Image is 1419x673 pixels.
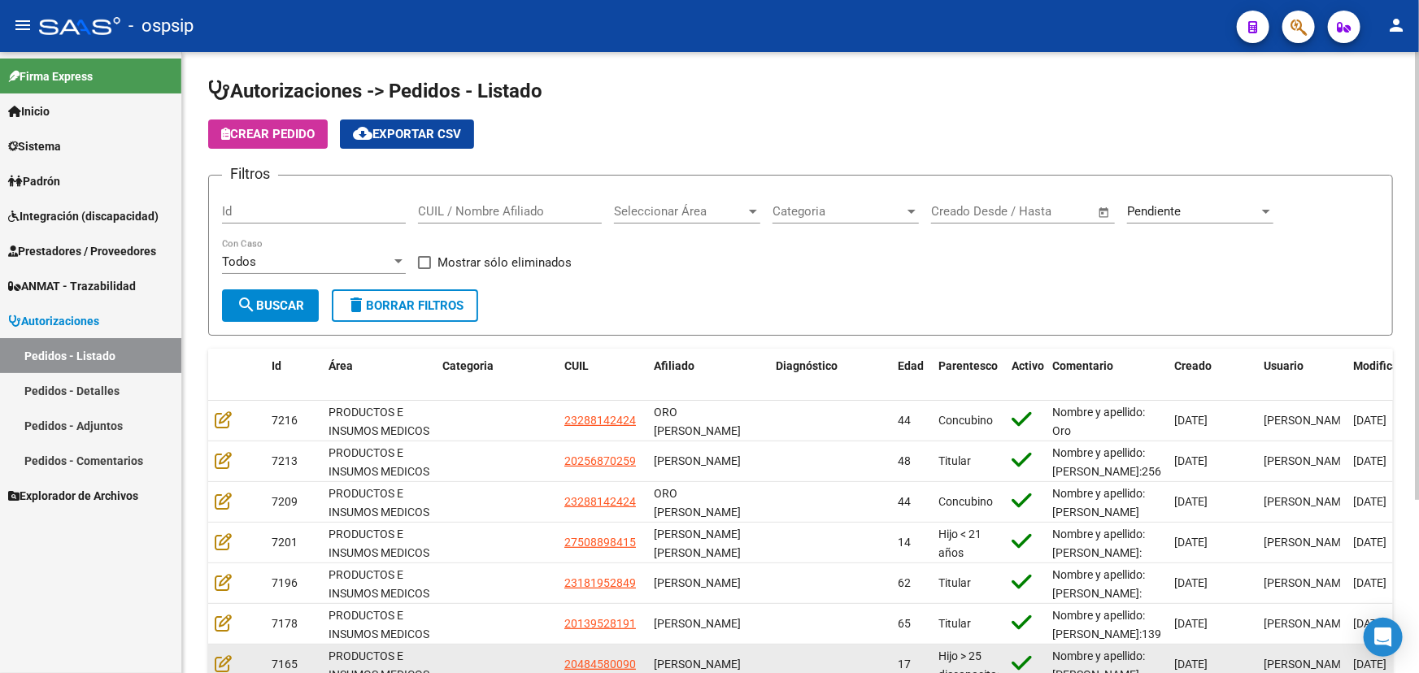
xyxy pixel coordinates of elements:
[1174,658,1208,671] span: [DATE]
[442,359,494,372] span: Categoria
[8,172,60,190] span: Padrón
[1174,359,1212,372] span: Creado
[938,617,971,630] span: Titular
[654,617,741,630] span: [PERSON_NAME]
[272,414,298,427] span: 7216
[1264,617,1351,630] span: [PERSON_NAME]
[654,576,741,589] span: [PERSON_NAME]
[654,359,694,372] span: Afiliado
[1095,203,1114,222] button: Open calendar
[1174,495,1208,508] span: [DATE]
[208,119,328,149] button: Crear Pedido
[272,536,298,549] span: 7201
[1127,204,1181,219] span: Pendiente
[1364,618,1403,657] div: Open Intercom Messenger
[8,312,99,330] span: Autorizaciones
[221,127,315,141] span: Crear Pedido
[1264,536,1351,549] span: [PERSON_NAME]
[1174,536,1208,549] span: [DATE]
[938,414,993,427] span: Concubino
[1052,406,1194,548] span: Nombre y apellido: Oro [PERSON_NAME]:28814242 Paciente internada en el Sanatorio San [PERSON_NAME...
[1052,487,1149,648] span: Nombre y apellido: [PERSON_NAME] Dni:28814242 Paciente internada en el Sanatorio San [PERSON_NAME...
[898,495,911,508] span: 44
[898,359,924,372] span: Edad
[1012,204,1090,219] input: Fecha fin
[938,576,971,589] span: Titular
[208,80,542,102] span: Autorizaciones -> Pedidos - Listado
[1174,576,1208,589] span: [DATE]
[614,204,746,219] span: Seleccionar Área
[1264,414,1351,427] span: [PERSON_NAME]
[1353,536,1386,549] span: [DATE]
[272,495,298,508] span: 7209
[564,576,636,589] span: 23181952849
[898,536,911,549] span: 14
[1168,349,1257,402] datatable-header-cell: Creado
[8,67,93,85] span: Firma Express
[1052,359,1113,372] span: Comentario
[272,359,281,372] span: Id
[8,207,159,225] span: Integración (discapacidad)
[128,8,194,44] span: - ospsip
[322,349,436,402] datatable-header-cell: Área
[329,446,429,478] span: PRODUCTOS E INSUMOS MEDICOS
[1353,454,1386,467] span: [DATE]
[1052,446,1194,607] span: Nombre y apellido: [PERSON_NAME]:25687025 Dirección: [STREET_ADDRESS][PERSON_NAME] Teléfono Mio [...
[931,204,997,219] input: Fecha inicio
[564,359,589,372] span: CUIL
[353,124,372,143] mat-icon: cloud_download
[932,349,1005,402] datatable-header-cell: Parentesco
[654,528,741,559] span: [PERSON_NAME] [PERSON_NAME]
[346,298,464,313] span: Borrar Filtros
[1353,658,1386,671] span: [DATE]
[1174,414,1208,427] span: [DATE]
[1386,15,1406,35] mat-icon: person
[8,242,156,260] span: Prestadores / Proveedores
[1264,454,1351,467] span: [PERSON_NAME]
[654,487,741,519] span: ORO [PERSON_NAME]
[8,137,61,155] span: Sistema
[654,454,741,467] span: [PERSON_NAME]
[898,414,911,427] span: 44
[8,102,50,120] span: Inicio
[222,254,256,269] span: Todos
[329,528,429,559] span: PRODUCTOS E INSUMOS MEDICOS
[558,349,647,402] datatable-header-cell: CUIL
[272,576,298,589] span: 7196
[938,359,998,372] span: Parentesco
[1005,349,1046,402] datatable-header-cell: Activo
[769,349,891,402] datatable-header-cell: Diagnóstico
[1174,454,1208,467] span: [DATE]
[437,253,572,272] span: Mostrar sólo eliminados
[1264,495,1351,508] span: [PERSON_NAME]
[1353,617,1386,630] span: [DATE]
[898,454,911,467] span: 48
[346,295,366,315] mat-icon: delete
[13,15,33,35] mat-icon: menu
[237,295,256,315] mat-icon: search
[564,536,636,549] span: 27508898415
[654,406,741,437] span: ORO [PERSON_NAME]
[564,495,636,508] span: 23288142424
[898,658,911,671] span: 17
[340,119,474,149] button: Exportar CSV
[1046,349,1168,402] datatable-header-cell: Comentario
[773,204,904,219] span: Categoria
[1012,359,1044,372] span: Activo
[222,289,319,322] button: Buscar
[938,454,971,467] span: Titular
[329,609,429,640] span: PRODUCTOS E INSUMOS MEDICOS
[1264,359,1304,372] span: Usuario
[564,658,636,671] span: 20484580090
[1052,528,1252,633] span: Nombre y apellido: [PERSON_NAME]: 50889841 Dirección: [STREET_ADDRESS][PERSON_NAME]: [PHONE_NUMBE...
[776,359,838,372] span: Diagnóstico
[436,349,558,402] datatable-header-cell: Categoria
[8,277,136,295] span: ANMAT - Trazabilidad
[564,454,636,467] span: 20256870259
[272,658,298,671] span: 7165
[564,617,636,630] span: 20139528191
[1353,414,1386,427] span: [DATE]
[1174,617,1208,630] span: [DATE]
[898,617,911,630] span: 65
[222,163,278,185] h3: Filtros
